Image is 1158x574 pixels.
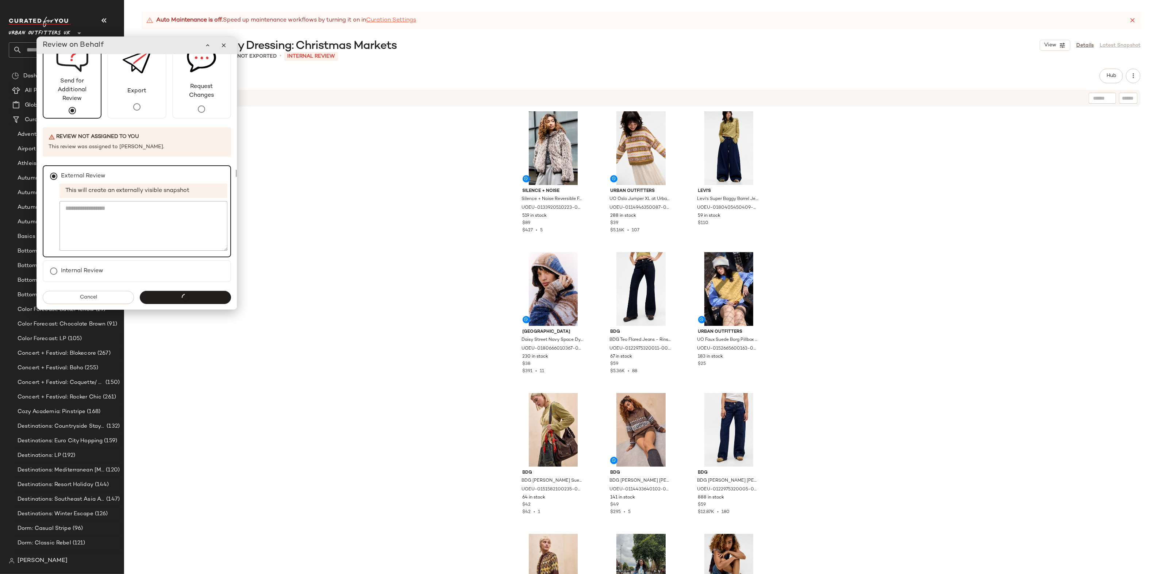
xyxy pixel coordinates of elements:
[698,188,760,194] span: Levi's
[18,364,83,372] span: Concert + Festival: Boho
[18,189,63,197] span: Autumn: Dresses
[9,17,71,27] img: cfy_white_logo.C9jOOHJF.svg
[18,335,66,343] span: Color Forecast: LP
[93,510,108,518] span: (126)
[698,329,760,335] span: Urban Outfitters
[18,247,60,255] span: Bottoms: Denim
[522,205,584,211] span: UOEU-0133920510223-000-029
[18,291,61,299] span: Bottoms: Sporty
[523,510,531,515] span: $42
[698,470,760,476] span: BDG
[280,52,281,61] span: •
[531,510,538,515] span: •
[540,369,545,374] span: 11
[517,393,590,467] img: 0151582100235_020_m
[152,39,397,53] span: Everyday Holiday Dressing: Christmas Markets
[610,361,618,367] span: $59
[722,510,730,515] span: 180
[93,481,109,489] span: (144)
[18,130,73,139] span: Adventure Aesthetic
[18,378,104,387] span: Concert + Festival: Coquette/ Doll-like
[692,252,766,326] img: 0152665600163_012_m
[604,393,678,467] img: 0114433640102_020_a2
[25,116,51,124] span: Curations
[69,554,84,562] span: (125)
[610,354,632,360] span: 67 in stock
[1076,42,1094,49] a: Details
[698,494,724,501] span: 888 in stock
[698,220,709,227] span: $110
[18,145,47,153] span: Airport Fits
[71,539,85,547] span: (121)
[18,556,68,565] span: [PERSON_NAME]
[101,393,116,401] span: (261)
[523,369,533,374] span: $391
[18,554,69,562] span: Dorm: Rebel Fusion
[71,524,83,533] span: (96)
[187,35,216,82] img: svg%3e
[523,220,531,227] span: $89
[18,466,104,474] span: Destinations: Mediterranean [MEDICAL_DATA]
[610,228,624,233] span: $5.16K
[604,111,678,185] img: 0114946350087_000_a5
[632,228,639,233] span: 107
[105,422,120,431] span: (132)
[697,486,759,493] span: UOEU-0122975320005-000-108
[533,228,540,233] span: •
[621,510,628,515] span: •
[523,470,584,476] span: BDG
[692,111,766,185] img: 0180405450409_047_a2
[366,16,416,25] a: Curation Settings
[610,502,619,508] span: $49
[18,510,93,518] span: Destinations: Winter Escape
[523,213,547,219] span: 519 in stock
[23,72,52,80] span: Dashboard
[18,422,105,431] span: Destinations: Countryside Staycation
[105,495,120,504] span: (147)
[522,478,584,484] span: BDG [PERSON_NAME] Suedette Pocket Slouch Bag - Brown at Urban Outfitters
[104,466,120,474] span: (120)
[18,495,105,504] span: Destinations: Southeast Asia Adventures
[1106,73,1116,79] span: Hub
[609,205,671,211] span: UOEU-0114946350087-000-000
[103,437,117,445] span: (159)
[624,228,632,233] span: •
[697,478,759,484] span: BDG [PERSON_NAME] [PERSON_NAME] 27W 30L at Urban Outfitters
[698,361,706,367] span: $25
[609,486,671,493] span: UOEU-0114433640102-000-020
[523,329,584,335] span: [GEOGRAPHIC_DATA]
[540,228,543,233] span: 5
[18,320,105,328] span: Color Forecast: Chocolate Brown
[61,451,75,460] span: (192)
[25,86,57,95] span: All Products
[610,213,636,219] span: 288 in stock
[692,393,766,467] img: 0122975320005_108_a2
[533,369,540,374] span: •
[609,478,671,484] span: BDG [PERSON_NAME] [PERSON_NAME] M at Urban Outfitters
[66,335,82,343] span: (105)
[18,159,45,168] span: Athleisure
[9,558,15,564] img: svg%3e
[517,111,590,185] img: 0133920510223_029_a2
[1044,42,1056,48] span: View
[523,361,531,367] span: $38
[104,378,120,387] span: (150)
[18,305,94,314] span: Color Forecast: Butter Yellow
[522,486,584,493] span: UOEU-0151582100235-000-020
[610,494,635,501] span: 141 in stock
[610,329,672,335] span: BDG
[59,184,227,198] span: This will create an externally visible snapshot
[698,510,715,515] span: $12.87K
[609,196,671,203] span: UO Oslo Jumper XL at Urban Outfitters
[715,510,722,515] span: •
[18,393,101,401] span: Concert + Festival: Rocker Chic
[146,16,416,25] div: Speed up maintenance workflows by turning it on in
[697,205,759,211] span: UOEU-0180405450409-000-047
[610,470,672,476] span: BDG
[632,369,637,374] span: 88
[18,203,54,212] span: Autumn: Tops
[18,437,103,445] span: Destinations: Euro City Hopping
[12,72,19,80] img: svg%3e
[173,82,230,100] span: Request Changes
[610,510,621,515] span: $295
